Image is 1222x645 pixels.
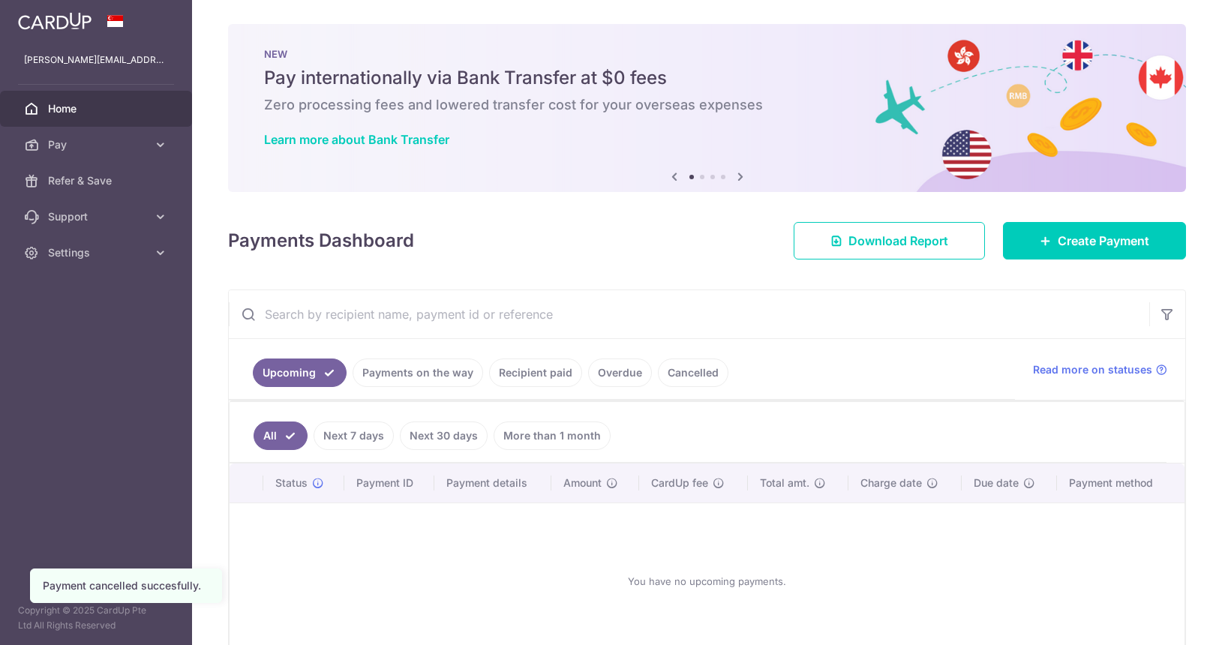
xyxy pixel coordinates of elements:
span: CardUp fee [651,475,708,490]
a: Recipient paid [489,358,582,387]
p: NEW [264,48,1150,60]
a: Create Payment [1003,222,1186,259]
div: Payment cancelled succesfully. [43,578,209,593]
h4: Payments Dashboard [228,227,414,254]
a: Learn more about Bank Transfer [264,132,449,147]
a: Overdue [588,358,652,387]
a: Download Report [794,222,985,259]
span: Amount [563,475,602,490]
th: Payment method [1057,463,1184,502]
span: Total amt. [760,475,809,490]
a: Payments on the way [353,358,483,387]
a: Read more on statuses [1033,362,1167,377]
a: Upcoming [253,358,347,387]
span: Home [48,101,147,116]
span: Settings [48,245,147,260]
h5: Pay internationally via Bank Transfer at $0 fees [264,66,1150,90]
a: Next 7 days [314,421,394,450]
a: All [254,421,308,450]
span: Due date [974,475,1019,490]
span: Read more on statuses [1033,362,1152,377]
span: Download Report [848,232,948,250]
span: Pay [48,137,147,152]
a: Next 30 days [400,421,488,450]
span: Status [275,475,308,490]
iframe: Opens a widget where you can find more information [1126,600,1207,637]
span: Refer & Save [48,173,147,188]
input: Search by recipient name, payment id or reference [229,290,1149,338]
img: Bank transfer banner [228,24,1186,192]
th: Payment details [434,463,551,502]
a: More than 1 month [494,421,611,450]
img: CardUp [18,12,92,30]
span: Create Payment [1058,232,1149,250]
span: Support [48,209,147,224]
h6: Zero processing fees and lowered transfer cost for your overseas expenses [264,96,1150,114]
p: [PERSON_NAME][EMAIL_ADDRESS][DOMAIN_NAME] [24,52,168,67]
th: Payment ID [344,463,434,502]
a: Cancelled [658,358,728,387]
span: Charge date [860,475,922,490]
